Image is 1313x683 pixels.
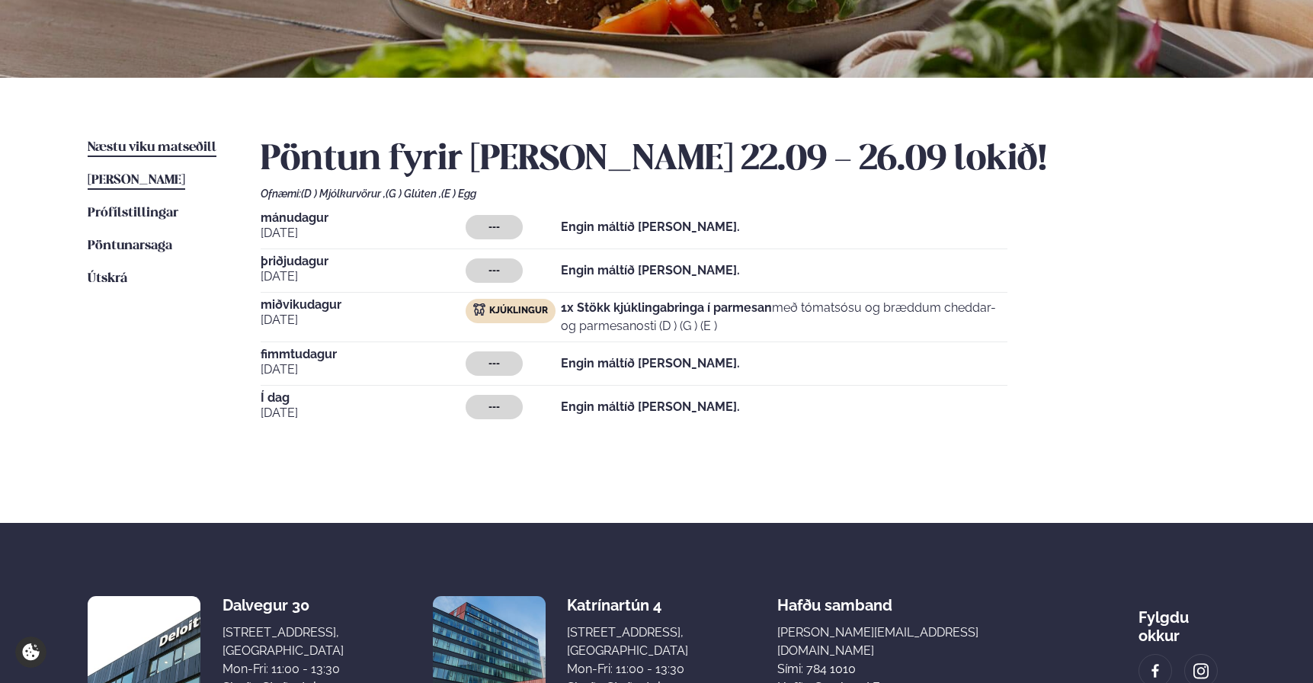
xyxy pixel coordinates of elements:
[488,265,500,277] span: ---
[567,660,688,678] div: Mon-Fri: 11:00 - 13:30
[561,263,740,277] strong: Engin máltíð [PERSON_NAME].
[488,221,500,233] span: ---
[567,624,688,660] div: [STREET_ADDRESS], [GEOGRAPHIC_DATA]
[223,660,344,678] div: Mon-Fri: 11:00 - 13:30
[223,596,344,614] div: Dalvegur 30
[561,399,740,414] strong: Engin máltíð [PERSON_NAME].
[261,348,466,361] span: fimmtudagur
[88,141,216,154] span: Næstu viku matseðill
[561,356,740,370] strong: Engin máltíð [PERSON_NAME].
[261,392,466,404] span: Í dag
[488,358,500,370] span: ---
[88,272,127,285] span: Útskrá
[88,270,127,288] a: Útskrá
[301,188,386,200] span: (D ) Mjólkurvörur ,
[261,404,466,422] span: [DATE]
[261,268,466,286] span: [DATE]
[441,188,476,200] span: (E ) Egg
[561,299,1007,335] p: með tómatsósu og bræddum cheddar- og parmesanosti (D ) (G ) (E )
[777,584,892,614] span: Hafðu samband
[567,596,688,614] div: Katrínartún 4
[223,624,344,660] div: [STREET_ADDRESS], [GEOGRAPHIC_DATA]
[261,224,466,242] span: [DATE]
[561,220,740,234] strong: Engin máltíð [PERSON_NAME].
[88,204,178,223] a: Prófílstillingar
[386,188,441,200] span: (G ) Glúten ,
[1193,662,1209,680] img: image alt
[88,172,185,190] a: [PERSON_NAME]
[261,255,466,268] span: þriðjudagur
[261,188,1225,200] div: Ofnæmi:
[15,637,46,668] a: Cookie settings
[88,174,185,187] span: [PERSON_NAME]
[261,139,1225,181] h2: Pöntun fyrir [PERSON_NAME] 22.09 - 26.09 lokið!
[488,401,500,413] span: ---
[473,303,485,316] img: chicken.svg
[261,212,466,224] span: mánudagur
[261,311,466,329] span: [DATE]
[777,660,1049,678] p: Sími: 784 1010
[1138,596,1225,645] div: Fylgdu okkur
[489,305,548,317] span: Kjúklingur
[1147,662,1164,680] img: image alt
[261,361,466,379] span: [DATE]
[561,300,772,315] strong: 1x Stökk kjúklingabringa í parmesan
[88,139,216,157] a: Næstu viku matseðill
[88,239,172,252] span: Pöntunarsaga
[88,207,178,220] span: Prófílstillingar
[88,237,172,255] a: Pöntunarsaga
[261,299,466,311] span: miðvikudagur
[777,624,1049,660] a: [PERSON_NAME][EMAIL_ADDRESS][DOMAIN_NAME]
